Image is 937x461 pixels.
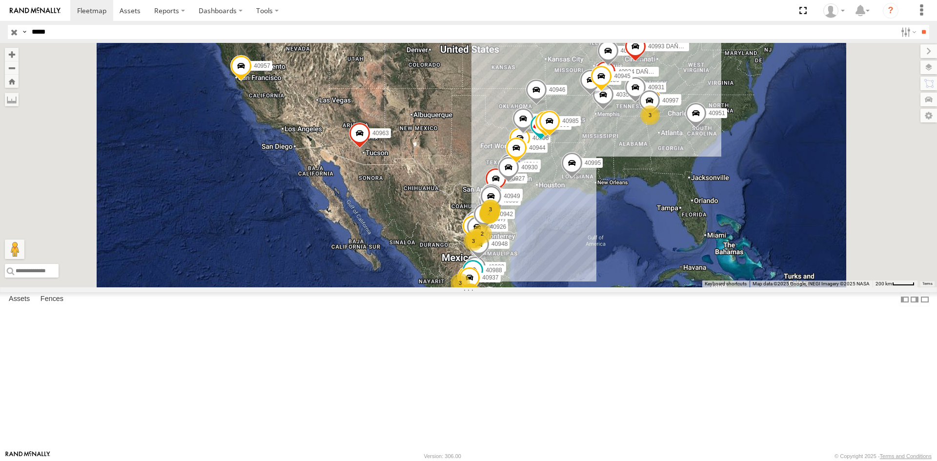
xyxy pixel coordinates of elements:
[910,292,919,306] label: Dock Summary Table to the Right
[488,263,504,270] span: 40989
[873,281,917,287] button: Map Scale: 200 km per 42 pixels
[486,267,502,274] span: 40988
[880,453,932,459] a: Terms and Conditions
[523,161,539,168] span: 40911
[709,109,725,116] span: 40951
[509,175,525,182] span: 40927
[549,86,565,93] span: 40946
[504,192,520,199] span: 40949
[481,200,500,219] div: 3
[753,281,870,286] span: Map data ©2025 Google, INEGI Imagery ©2025 NASA
[466,229,485,248] div: 4
[464,231,483,251] div: 3
[461,283,480,303] div: 3
[10,7,61,14] img: rand-logo.svg
[640,105,660,125] div: 3
[883,3,898,19] i: ?
[616,91,632,98] span: 40358
[585,160,601,166] span: 40995
[618,68,661,75] span: 40924 DAÑADO
[482,274,498,281] span: 40937
[490,223,506,230] span: 40926
[521,164,537,171] span: 40930
[705,281,747,287] button: Keyboard shortcuts
[922,282,933,286] a: Terms (opens in new tab)
[920,109,937,122] label: Map Settings
[424,453,461,459] div: Version: 306.00
[5,240,24,259] button: Drag Pegman onto the map to open Street View
[920,292,930,306] label: Hide Summary Table
[372,130,388,137] span: 40963
[876,281,892,286] span: 200 km
[529,144,545,151] span: 40944
[4,293,35,306] label: Assets
[532,134,549,141] span: 40906
[648,43,691,50] span: 40993 DAÑADO
[491,241,508,247] span: 40948
[820,3,848,18] div: Ryan Roxas
[254,62,270,69] span: 40957
[5,93,19,106] label: Measure
[900,292,910,306] label: Dock Summary Table to the Left
[5,48,19,61] button: Zoom in
[553,121,570,128] span: 40903
[20,25,28,39] label: Search Query
[502,197,518,204] span: 40859
[897,25,918,39] label: Search Filter Options
[36,293,68,306] label: Fences
[614,73,630,80] span: 40945
[621,47,637,54] span: 40980
[662,97,678,104] span: 40997
[479,203,499,223] div: 2
[5,75,19,88] button: Zoom Home
[835,453,932,459] div: © Copyright 2025 -
[5,451,50,461] a: Visit our Website
[497,211,513,218] span: 40942
[489,218,505,224] span: 40902
[450,273,470,293] div: 3
[472,224,492,243] div: 2
[562,118,578,124] span: 40985
[5,61,19,75] button: Zoom out
[648,83,664,90] span: 40931
[603,77,619,83] span: 40986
